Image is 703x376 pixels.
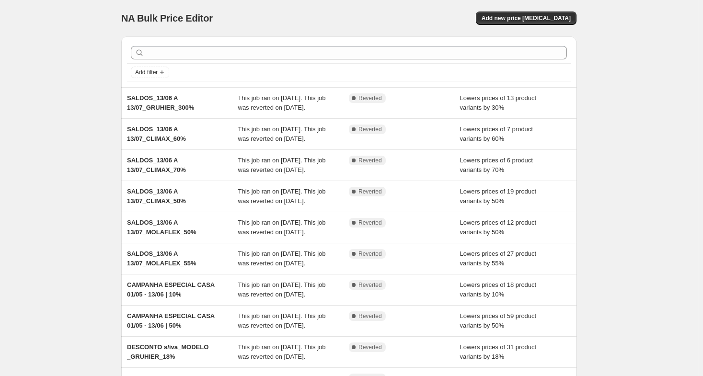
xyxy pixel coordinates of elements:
span: SALDOS_13/06 A 13/07_GRUHIER_300% [127,94,194,111]
span: Lowers prices of 18 product variants by 10% [460,281,537,298]
span: SALDOS_13/06 A 13/07_CLIMAX_50% [127,188,186,205]
span: Lowers prices of 13 product variants by 30% [460,94,537,111]
span: CAMPANHA ESPECIAL CASA 01/05 - 13/06 | 10% [127,281,215,298]
span: This job ran on [DATE]. This job was reverted on [DATE]. [238,281,326,298]
span: Reverted [358,157,382,164]
span: Add filter [135,68,158,76]
span: Lowers prices of 31 product variants by 18% [460,343,537,360]
span: Add new price [MEDICAL_DATA] [482,14,571,22]
span: This job ran on [DATE]. This job was reverted on [DATE]. [238,343,326,360]
span: Reverted [358,219,382,227]
span: Reverted [358,250,382,258]
span: This job ran on [DATE]. This job was reverted on [DATE]. [238,250,326,267]
span: Reverted [358,312,382,320]
span: SALDOS_13/06 A 13/07_MOLAFLEX_55% [127,250,196,267]
span: This job ran on [DATE]. This job was reverted on [DATE]. [238,125,326,142]
button: Add new price [MEDICAL_DATA] [476,11,576,25]
span: This job ran on [DATE]. This job was reverted on [DATE]. [238,219,326,236]
span: Lowers prices of 27 product variants by 55% [460,250,537,267]
span: Reverted [358,188,382,195]
span: This job ran on [DATE]. This job was reverted on [DATE]. [238,157,326,173]
span: Reverted [358,343,382,351]
span: SALDOS_13/06 A 13/07_CLIMAX_60% [127,125,186,142]
span: Lowers prices of 59 product variants by 50% [460,312,537,329]
button: Add filter [131,67,169,78]
span: Lowers prices of 7 product variants by 60% [460,125,533,142]
span: This job ran on [DATE]. This job was reverted on [DATE]. [238,312,326,329]
span: This job ran on [DATE]. This job was reverted on [DATE]. [238,188,326,205]
span: This job ran on [DATE]. This job was reverted on [DATE]. [238,94,326,111]
span: Lowers prices of 6 product variants by 70% [460,157,533,173]
span: Lowers prices of 19 product variants by 50% [460,188,537,205]
span: Lowers prices of 12 product variants by 50% [460,219,537,236]
span: DESCONTO s/iva_MODELO _GRUHIER_18% [127,343,208,360]
span: Reverted [358,281,382,289]
span: Reverted [358,94,382,102]
span: SALDOS_13/06 A 13/07_MOLAFLEX_50% [127,219,196,236]
span: NA Bulk Price Editor [121,13,213,23]
span: CAMPANHA ESPECIAL CASA 01/05 - 13/06 | 50% [127,312,215,329]
span: SALDOS_13/06 A 13/07_CLIMAX_70% [127,157,186,173]
span: Reverted [358,125,382,133]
